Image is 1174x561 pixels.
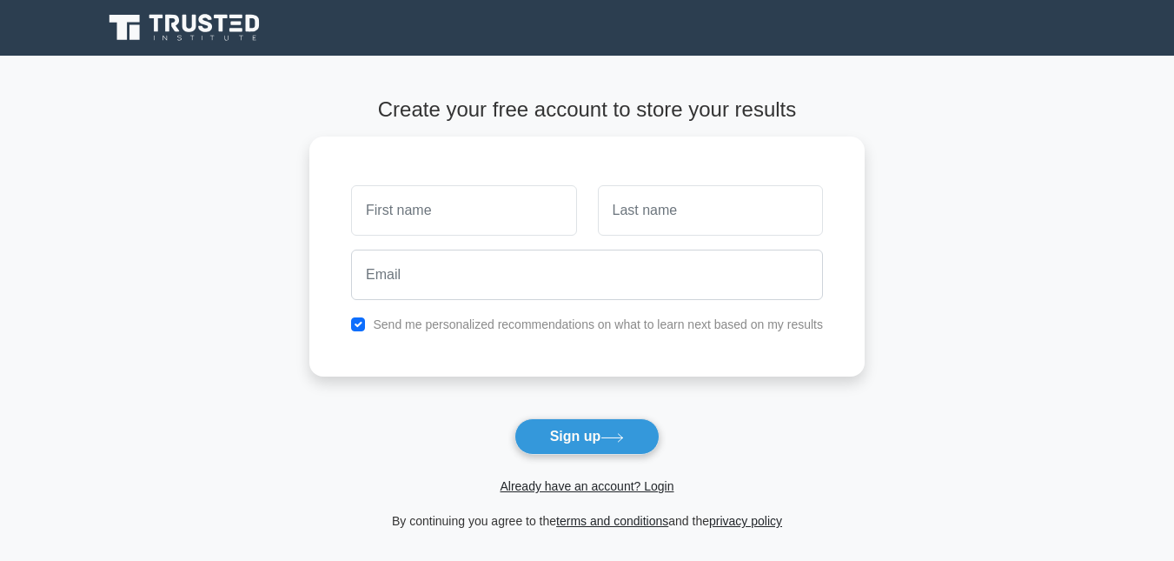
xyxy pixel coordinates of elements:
[299,511,875,531] div: By continuing you agree to the and the
[373,317,823,331] label: Send me personalized recommendations on what to learn next based on my results
[598,185,823,236] input: Last name
[351,250,823,300] input: Email
[309,97,865,123] h4: Create your free account to store your results
[709,514,782,528] a: privacy policy
[556,514,668,528] a: terms and conditions
[500,479,673,493] a: Already have an account? Login
[514,418,660,455] button: Sign up
[351,185,576,236] input: First name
